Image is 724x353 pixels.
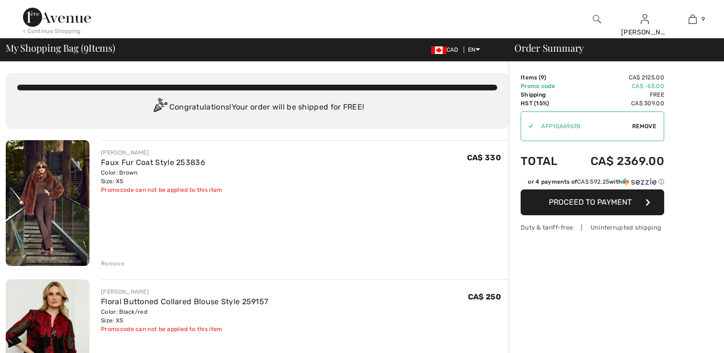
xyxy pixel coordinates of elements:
[6,43,115,53] span: My Shopping Bag ( Items)
[521,99,568,108] td: HST (15%)
[521,223,664,232] div: Duty & tariff-free | Uninterrupted shipping
[622,177,657,186] img: Sezzle
[521,177,664,189] div: or 4 payments ofCA$ 592.25withSezzle Click to learn more about Sezzle
[23,8,91,27] img: 1ère Avenue
[468,292,501,301] span: CA$ 250
[577,178,609,185] span: CA$ 592.25
[521,82,568,90] td: Promo code
[101,148,222,157] div: [PERSON_NAME]
[541,74,544,81] span: 9
[521,145,568,177] td: Total
[101,287,268,296] div: [PERSON_NAME]
[621,27,668,37] div: [PERSON_NAME]
[101,259,124,268] div: Remove
[521,122,534,131] div: ✔
[101,186,222,194] div: Promocode can not be applied to this item
[6,140,89,266] img: Faux Fur Coat Style 253836
[641,13,649,25] img: My Info
[467,153,501,162] span: CA$ 330
[23,27,81,35] div: < Continue Shopping
[641,14,649,23] a: Sign In
[568,90,664,99] td: Free
[534,112,632,141] input: Promo code
[521,189,664,215] button: Proceed to Payment
[521,73,568,82] td: Items ( )
[101,325,268,333] div: Promocode can not be applied to this item
[568,99,664,108] td: CA$ 309.00
[669,13,716,25] a: 9
[101,168,222,186] div: Color: Brown Size: XS
[84,41,89,53] span: 9
[521,90,568,99] td: Shipping
[101,297,268,306] a: Floral Buttoned Collared Blouse Style 259157
[568,82,664,90] td: CA$ -65.00
[632,122,656,131] span: Remove
[593,13,601,25] img: search the website
[17,98,497,117] div: Congratulations! Your order will be shipped for FREE!
[568,145,664,177] td: CA$ 2369.00
[101,308,268,325] div: Color: Black/red Size: XS
[528,177,664,186] div: or 4 payments of with
[150,98,169,117] img: Congratulation2.svg
[468,46,480,53] span: EN
[549,198,632,207] span: Proceed to Payment
[101,158,205,167] a: Faux Fur Coat Style 253836
[689,13,697,25] img: My Bag
[702,15,705,23] span: 9
[431,46,462,53] span: CAD
[503,43,718,53] div: Order Summary
[568,73,664,82] td: CA$ 2125.00
[431,46,446,54] img: Canadian Dollar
